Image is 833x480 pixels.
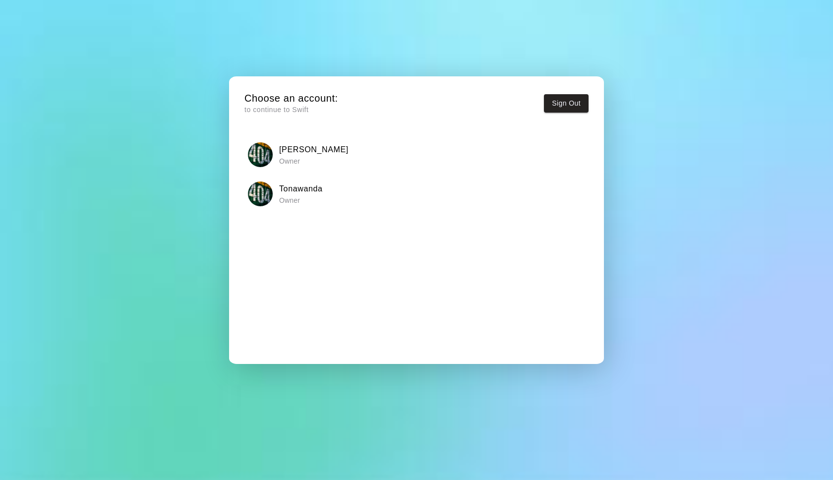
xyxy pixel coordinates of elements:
img: Clarence [248,142,273,167]
button: TonawandaTonawanda Owner [244,179,589,210]
p: Owner [279,156,349,166]
button: Clarence[PERSON_NAME] Owner [244,139,589,170]
p: Owner [279,195,323,205]
h5: Choose an account: [244,92,338,105]
h6: Tonawanda [279,182,323,195]
img: Tonawanda [248,181,273,206]
p: to continue to Swift [244,105,338,115]
button: Sign Out [544,94,589,113]
h6: [PERSON_NAME] [279,143,349,156]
